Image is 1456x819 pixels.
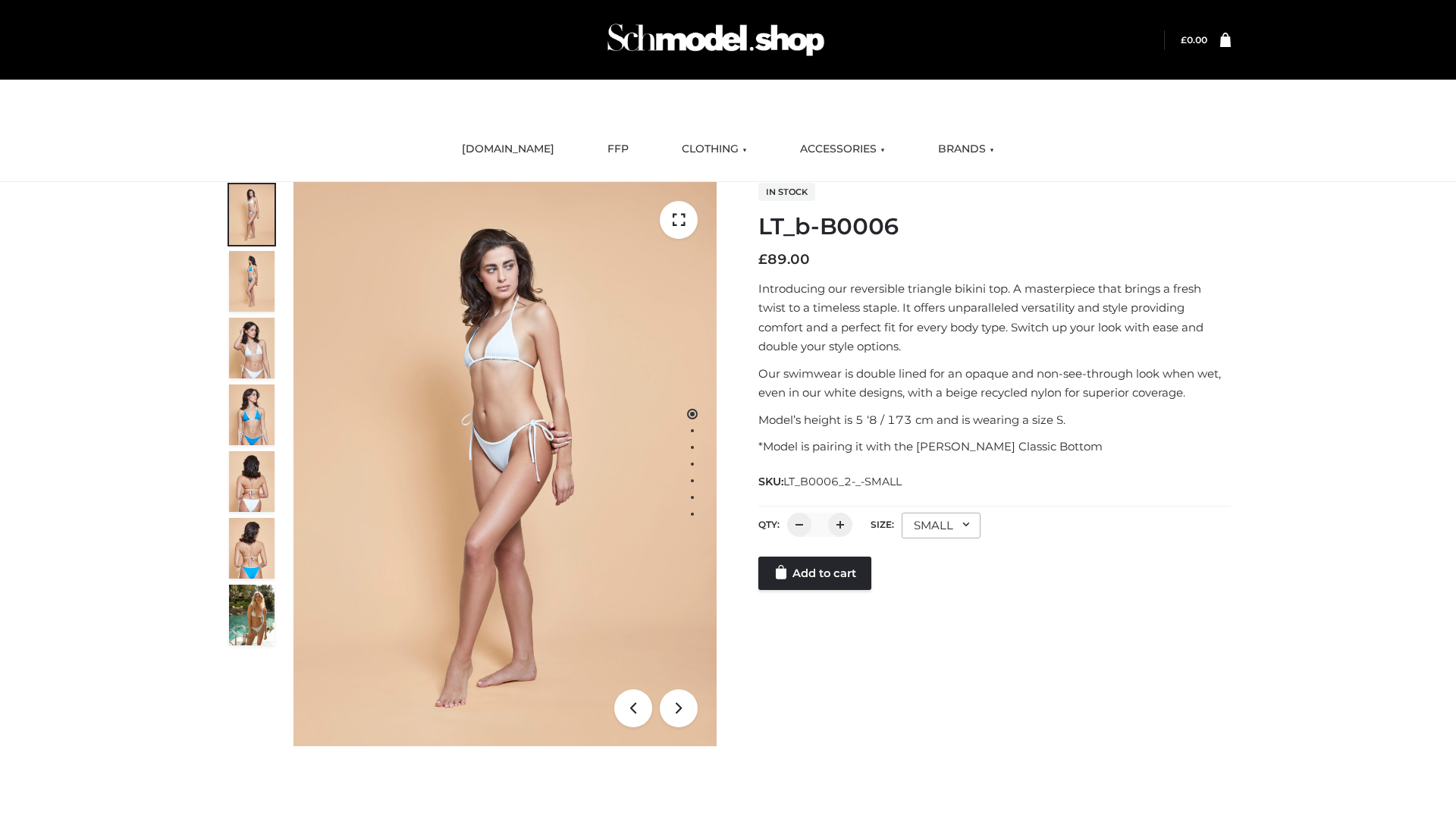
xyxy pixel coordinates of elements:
p: Model’s height is 5 ‘8 / 173 cm and is wearing a size S. [758,410,1231,430]
span: £ [1181,34,1187,45]
bdi: 89.00 [758,251,810,268]
img: ArielClassicBikiniTop_CloudNine_AzureSky_OW114ECO_7-scaled.jpg [229,451,275,512]
a: CLOTHING [670,133,758,166]
img: ArielClassicBikiniTop_CloudNine_AzureSky_OW114ECO_8-scaled.jpg [229,518,275,579]
img: ArielClassicBikiniTop_CloudNine_AzureSky_OW114ECO_1-scaled.jpg [229,184,275,245]
div: SMALL [902,513,981,538]
a: [DOMAIN_NAME] [450,133,566,166]
a: FFP [596,133,640,166]
label: QTY: [758,519,780,530]
span: £ [758,251,767,268]
img: ArielClassicBikiniTop_CloudNine_AzureSky_OW114ECO_3-scaled.jpg [229,318,275,378]
a: ACCESSORIES [789,133,896,166]
img: Schmodel Admin 964 [602,10,830,70]
img: Arieltop_CloudNine_AzureSky2.jpg [229,585,275,645]
a: £0.00 [1181,34,1207,45]
img: ArielClassicBikiniTop_CloudNine_AzureSky_OW114ECO_4-scaled.jpg [229,384,275,445]
span: SKU: [758,472,903,491]
a: Add to cart [758,557,871,590]
p: *Model is pairing it with the [PERSON_NAME] Classic Bottom [758,437,1231,457]
a: BRANDS [927,133,1006,166]
bdi: 0.00 [1181,34,1207,45]
img: ArielClassicBikiniTop_CloudNine_AzureSky_OW114ECO_1 [293,182,717,746]
span: In stock [758,183,815,201]
h1: LT_b-B0006 [758,213,1231,240]
label: Size: [871,519,894,530]
p: Our swimwear is double lined for an opaque and non-see-through look when wet, even in our white d... [758,364,1231,403]
p: Introducing our reversible triangle bikini top. A masterpiece that brings a fresh twist to a time... [758,279,1231,356]
span: LT_B0006_2-_-SMALL [783,475,902,488]
img: ArielClassicBikiniTop_CloudNine_AzureSky_OW114ECO_2-scaled.jpg [229,251,275,312]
